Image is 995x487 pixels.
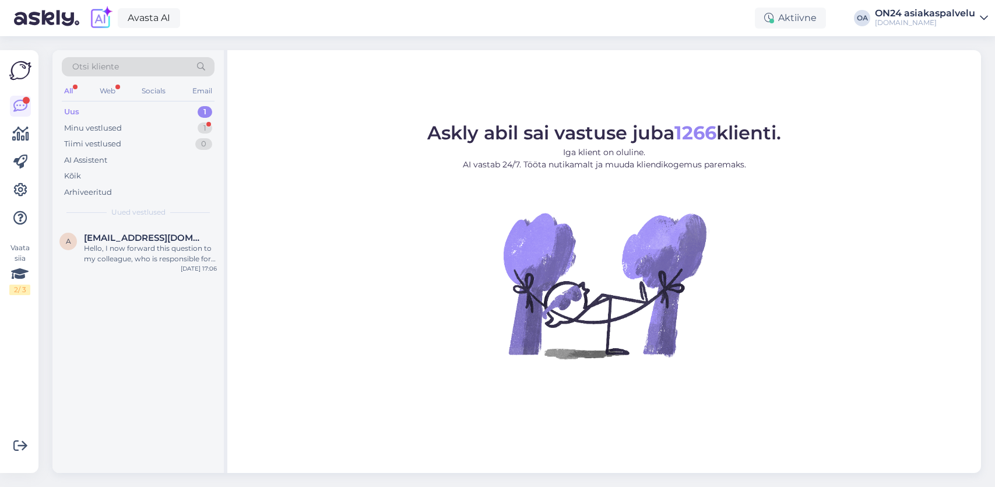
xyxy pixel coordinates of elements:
div: Socials [139,83,168,99]
img: Askly Logo [9,59,31,82]
div: Vaata siia [9,243,30,295]
img: explore-ai [89,6,113,30]
span: Askly abil sai vastuse juba klienti. [427,121,781,144]
div: [DOMAIN_NAME] [875,18,975,27]
span: a [66,237,71,246]
span: Otsi kliente [72,61,119,73]
div: Email [190,83,215,99]
p: Iga klient on oluline. AI vastab 24/7. Tööta nutikamalt ja muuda kliendikogemus paremaks. [427,146,781,171]
a: Avasta AI [118,8,180,28]
div: Minu vestlused [64,122,122,134]
div: Kõik [64,170,81,182]
div: Tiimi vestlused [64,138,121,150]
div: Web [97,83,118,99]
div: Arhiveeritud [64,187,112,198]
div: All [62,83,75,99]
div: OA [854,10,870,26]
span: Uued vestlused [111,207,166,218]
div: ON24 asiakaspalvelu [875,9,975,18]
img: No Chat active [500,180,709,390]
div: 1 [198,122,212,134]
div: Uus [64,106,79,118]
a: ON24 asiakaspalvelu[DOMAIN_NAME] [875,9,988,27]
b: 1266 [674,121,716,144]
div: 2 / 3 [9,285,30,295]
div: AI Assistent [64,155,107,166]
div: 0 [195,138,212,150]
div: 1 [198,106,212,118]
div: Hello, I now forward this question to my colleague, who is responsible for this. The reply will b... [84,243,217,264]
div: [DATE] 17:06 [181,264,217,273]
div: Aktiivne [755,8,826,29]
span: alena.prytkova@iki.fi [84,233,205,243]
